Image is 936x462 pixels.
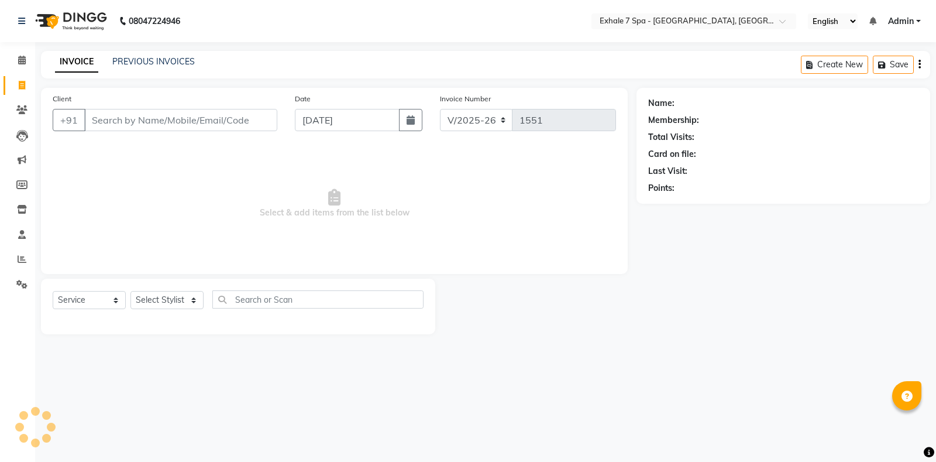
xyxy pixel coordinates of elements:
label: Date [295,94,311,104]
a: INVOICE [55,52,98,73]
span: Admin [888,15,914,28]
button: Create New [801,56,868,74]
img: logo [30,5,110,37]
label: Invoice Number [440,94,491,104]
b: 08047224946 [129,5,180,37]
a: PREVIOUS INVOICES [112,56,195,67]
input: Search by Name/Mobile/Email/Code [84,109,277,131]
div: Last Visit: [648,165,687,177]
input: Search or Scan [212,290,424,309]
div: Membership: [648,114,699,126]
label: Client [53,94,71,104]
div: Name: [648,97,675,109]
div: Total Visits: [648,131,694,143]
button: Save [873,56,914,74]
span: Select & add items from the list below [53,145,616,262]
button: +91 [53,109,85,131]
div: Card on file: [648,148,696,160]
div: Points: [648,182,675,194]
